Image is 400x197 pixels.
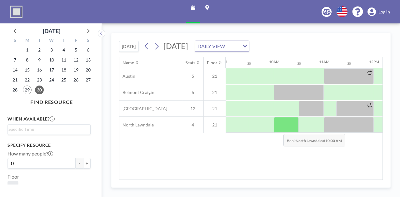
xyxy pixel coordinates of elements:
[119,73,135,79] span: Austin
[76,158,83,169] button: -
[204,73,226,79] span: 21
[70,37,82,45] div: F
[119,41,139,52] button: [DATE]
[325,138,342,143] b: 10:00 AM
[204,90,226,95] span: 21
[35,66,44,74] span: Tuesday, September 16, 2025
[35,46,44,54] span: Tuesday, September 2, 2025
[182,90,203,95] span: 6
[59,46,68,54] span: Thursday, September 4, 2025
[182,106,203,111] span: 12
[182,122,203,128] span: 4
[9,37,21,45] div: S
[47,66,56,74] span: Wednesday, September 17, 2025
[21,37,33,45] div: M
[23,76,32,84] span: Monday, September 22, 2025
[46,37,58,45] div: W
[367,7,390,16] a: Log in
[72,46,80,54] span: Friday, September 5, 2025
[33,37,46,45] div: T
[59,66,68,74] span: Thursday, September 18, 2025
[207,60,217,66] div: Floor
[227,42,239,50] input: Search for option
[72,66,80,74] span: Friday, September 19, 2025
[82,37,94,45] div: S
[23,66,32,74] span: Monday, September 15, 2025
[378,9,390,15] span: Log in
[296,138,322,143] b: North Lawndale
[47,76,56,84] span: Wednesday, September 24, 2025
[10,6,22,18] img: organization-logo
[7,96,96,105] h4: FIND RESOURCE
[47,46,56,54] span: Wednesday, September 3, 2025
[57,37,70,45] div: T
[8,125,90,134] div: Search for option
[11,66,19,74] span: Sunday, September 14, 2025
[182,73,203,79] span: 5
[347,62,351,66] div: 30
[204,106,226,111] span: 21
[163,41,188,51] span: [DATE]
[11,56,19,64] span: Sunday, September 7, 2025
[11,76,19,84] span: Sunday, September 21, 2025
[35,56,44,64] span: Tuesday, September 9, 2025
[119,106,167,111] span: [GEOGRAPHIC_DATA]
[119,122,154,128] span: North Lawndale
[7,150,53,157] label: How many people?
[84,66,92,74] span: Saturday, September 20, 2025
[23,56,32,64] span: Monday, September 8, 2025
[43,27,60,35] div: [DATE]
[72,76,80,84] span: Friday, September 26, 2025
[59,56,68,64] span: Thursday, September 11, 2025
[195,41,249,52] div: Search for option
[319,59,329,64] div: 11AM
[23,46,32,54] span: Monday, September 1, 2025
[83,158,91,169] button: +
[283,134,345,146] span: Book at
[10,184,16,190] span: 21
[8,126,87,133] input: Search for option
[204,122,226,128] span: 21
[7,142,91,148] h3: Specify resource
[35,76,44,84] span: Tuesday, September 23, 2025
[269,59,279,64] div: 10AM
[11,86,19,94] span: Sunday, September 28, 2025
[84,46,92,54] span: Saturday, September 6, 2025
[119,90,154,95] span: Belmont Craigin
[7,174,19,180] label: Floor
[59,76,68,84] span: Thursday, September 25, 2025
[35,86,44,94] span: Tuesday, September 30, 2025
[84,56,92,64] span: Saturday, September 13, 2025
[84,76,92,84] span: Saturday, September 27, 2025
[185,60,195,66] div: Seats
[122,60,134,66] div: Name
[369,59,379,64] div: 12PM
[247,62,251,66] div: 30
[297,62,301,66] div: 30
[23,86,32,94] span: Monday, September 29, 2025
[196,42,226,50] span: DAILY VIEW
[72,56,80,64] span: Friday, September 12, 2025
[47,56,56,64] span: Wednesday, September 10, 2025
